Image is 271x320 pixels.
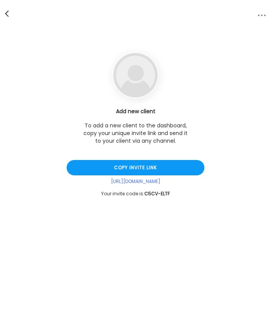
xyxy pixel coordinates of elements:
[67,178,204,185] div: [URL][DOMAIN_NAME]
[113,53,158,97] img: bg-avatar-default.svg
[67,160,204,175] div: Copy invite link
[144,190,170,197] span: C5CV-ELTF
[67,191,204,197] div: Your invite code is:
[82,122,189,145] p: To add a new client to the dashboard, copy your unique invite link and send it to your client via...
[67,107,204,115] h3: Add new client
